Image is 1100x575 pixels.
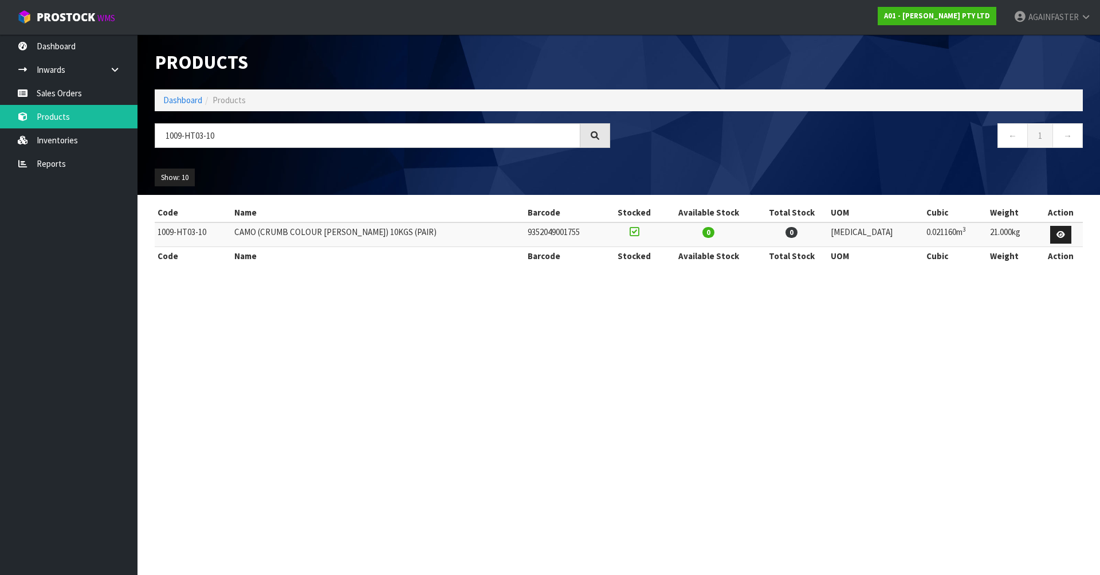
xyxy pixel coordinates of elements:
[884,11,990,21] strong: A01 - [PERSON_NAME] PTY LTD
[213,95,246,105] span: Products
[97,13,115,24] small: WMS
[37,10,95,25] span: ProStock
[987,247,1038,265] th: Weight
[525,222,607,247] td: 9352049001755
[662,247,756,265] th: Available Stock
[828,204,924,222] th: UOM
[785,227,797,238] span: 0
[924,247,987,265] th: Cubic
[1038,204,1083,222] th: Action
[607,204,662,222] th: Stocked
[962,225,966,233] sup: 3
[662,204,756,222] th: Available Stock
[163,95,202,105] a: Dashboard
[987,204,1038,222] th: Weight
[627,123,1083,151] nav: Page navigation
[155,222,231,247] td: 1009-HT03-10
[525,204,607,222] th: Barcode
[155,52,610,72] h1: Products
[155,123,580,148] input: Search products
[525,247,607,265] th: Barcode
[755,247,828,265] th: Total Stock
[1028,11,1079,22] span: AGAINFASTER
[155,247,231,265] th: Code
[828,247,924,265] th: UOM
[231,204,525,222] th: Name
[231,222,525,247] td: CAMO (CRUMB COLOUR [PERSON_NAME]) 10KGS (PAIR)
[924,204,987,222] th: Cubic
[924,222,987,247] td: 0.021160m
[1052,123,1083,148] a: →
[155,204,231,222] th: Code
[997,123,1028,148] a: ←
[231,247,525,265] th: Name
[1027,123,1053,148] a: 1
[828,222,924,247] td: [MEDICAL_DATA]
[155,169,195,187] button: Show: 10
[755,204,828,222] th: Total Stock
[987,222,1038,247] td: 21.000kg
[607,247,662,265] th: Stocked
[702,227,714,238] span: 0
[1038,247,1083,265] th: Action
[17,10,32,24] img: cube-alt.png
